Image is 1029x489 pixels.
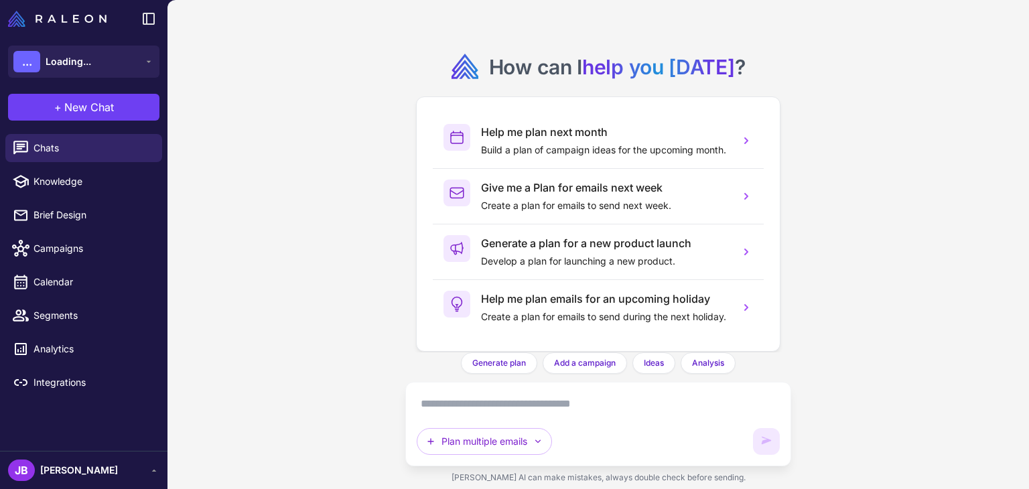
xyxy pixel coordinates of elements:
div: ... [13,51,40,72]
img: Raleon Logo [8,11,107,27]
div: JB [8,460,35,481]
h3: Give me a Plan for emails next week [481,180,729,196]
span: Add a campaign [554,357,616,369]
button: Plan multiple emails [417,428,552,455]
a: Segments [5,301,162,330]
span: Brief Design [33,208,151,222]
p: Develop a plan for launching a new product. [481,254,729,269]
a: Brief Design [5,201,162,229]
a: Chats [5,134,162,162]
button: Ideas [632,352,675,374]
h3: Help me plan next month [481,124,729,140]
button: ...Loading... [8,46,159,78]
h3: Generate a plan for a new product launch [481,235,729,251]
h2: How can I ? [489,54,746,80]
a: Calendar [5,268,162,296]
span: Loading... [46,54,91,69]
span: Generate plan [472,357,526,369]
span: Knowledge [33,174,151,189]
a: Campaigns [5,234,162,263]
span: Integrations [33,375,151,390]
button: +New Chat [8,94,159,121]
span: [PERSON_NAME] [40,463,118,478]
button: Add a campaign [543,352,627,374]
button: Generate plan [461,352,537,374]
a: Analytics [5,335,162,363]
span: Ideas [644,357,664,369]
a: Integrations [5,368,162,397]
span: Campaigns [33,241,151,256]
span: Analytics [33,342,151,356]
span: Calendar [33,275,151,289]
p: Create a plan for emails to send during the next holiday. [481,309,729,324]
span: New Chat [64,99,114,115]
a: Knowledge [5,167,162,196]
span: Analysis [692,357,724,369]
span: help you [DATE] [582,55,735,79]
span: + [54,99,62,115]
p: Build a plan of campaign ideas for the upcoming month. [481,143,729,157]
span: Chats [33,141,151,155]
p: Create a plan for emails to send next week. [481,198,729,213]
h3: Help me plan emails for an upcoming holiday [481,291,729,307]
button: Analysis [681,352,736,374]
span: Segments [33,308,151,323]
div: [PERSON_NAME] AI can make mistakes, always double check before sending. [405,466,791,489]
a: Raleon Logo [8,11,112,27]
